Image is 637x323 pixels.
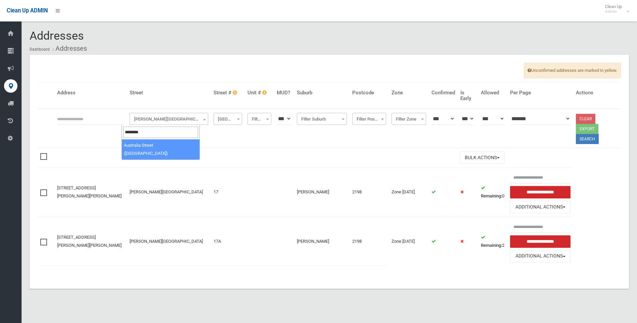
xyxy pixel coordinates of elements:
span: Filter Street # [215,114,240,124]
span: Filter Postcode [352,113,386,125]
h4: Suburb [297,90,347,96]
a: Dashboard [30,47,50,52]
h4: Postcode [352,90,386,96]
strong: Remaining: [481,193,502,198]
h4: Allowed [481,90,505,96]
span: Unconfirmed addresses are marked in yellow. [524,63,621,78]
h4: Per Page [510,90,570,96]
span: Filter Unit # [247,113,271,125]
td: 0 [478,168,507,217]
span: Addresses [30,29,84,42]
a: Clear [576,114,595,124]
span: Saric Avenue (GEORGES HALL) [131,114,207,124]
td: 17A [211,217,245,266]
a: [STREET_ADDRESS][PERSON_NAME][PERSON_NAME] [57,235,122,248]
h4: Actions [576,90,618,96]
li: Australia Street ([GEOGRAPHIC_DATA]) [122,139,200,159]
span: Filter Zone [392,113,426,125]
span: Filter Street # [214,113,242,125]
button: Export [576,124,598,134]
span: Clean Up [602,4,629,14]
td: [PERSON_NAME] [294,168,350,217]
h4: Unit # [247,90,271,96]
td: 2 [478,217,507,266]
span: Filter Suburb [297,113,347,125]
span: Saric Avenue (GEORGES HALL) [130,113,208,125]
h4: Street [130,90,208,96]
h4: Confirmed [431,90,455,96]
a: [STREET_ADDRESS][PERSON_NAME][PERSON_NAME] [57,185,122,198]
td: Zone [DATE] [389,217,429,266]
button: Additional Actions [510,201,570,213]
strong: Remaining: [481,243,502,248]
td: [PERSON_NAME][GEOGRAPHIC_DATA] [127,168,211,217]
h4: Address [57,90,124,96]
td: [PERSON_NAME] [294,217,350,266]
span: Filter Postcode [354,114,384,124]
td: 2198 [350,217,389,266]
td: 2198 [350,168,389,217]
small: Admin [605,9,622,14]
button: Additional Actions [510,250,570,263]
h4: Is Early [460,90,475,101]
h4: MUD? [277,90,291,96]
h4: Zone [392,90,426,96]
span: Clean Up ADMIN [7,7,48,14]
li: Addresses [51,42,87,55]
td: [PERSON_NAME][GEOGRAPHIC_DATA] [127,217,211,266]
td: 17 [211,168,245,217]
td: Zone [DATE] [389,168,429,217]
h4: Street # [214,90,242,96]
button: Bulk Actions [460,151,505,164]
button: Search [576,134,599,144]
span: Filter Suburb [299,114,346,124]
span: Filter Unit # [249,114,270,124]
span: Filter Zone [393,114,424,124]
